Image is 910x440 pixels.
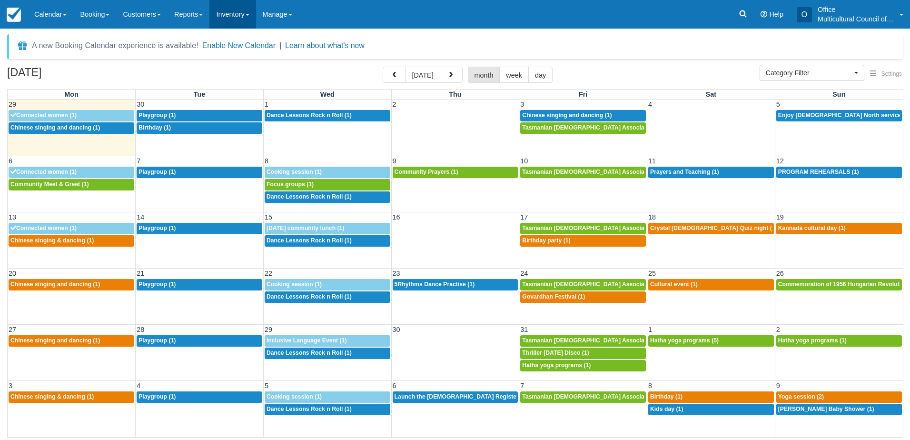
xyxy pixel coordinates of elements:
a: Dance Lessons Rock n Roll (1) [265,191,390,203]
button: Category Filter [760,65,864,81]
span: 28 [136,326,145,333]
span: Crystal [DEMOGRAPHIC_DATA] Quiz night (2) [650,225,777,231]
span: Cooking session (1) [267,281,322,288]
span: 4 [136,382,141,390]
span: 30 [136,100,145,108]
a: Playgroup (1) [137,335,262,347]
button: Settings [864,67,908,81]
span: Focus groups (1) [267,181,314,188]
span: Yoga session (2) [778,393,824,400]
span: Connected women (1) [10,112,77,119]
span: 26 [775,270,785,277]
span: Cooking session (1) [267,169,322,175]
span: Tasmanian [DEMOGRAPHIC_DATA] Association -Weekly Praying (1) [522,124,710,131]
span: 13 [8,213,17,221]
a: Tasmanian [DEMOGRAPHIC_DATA] Association -Weekly Praying (1) [520,223,646,234]
i: Help [761,11,767,18]
a: Kids day (1) [648,404,774,415]
a: Yoga session (2) [776,391,902,403]
a: Kannada cultural day (1) [776,223,902,234]
span: 21 [136,270,145,277]
span: 6 [8,157,13,165]
span: Prayers and Teaching (1) [650,169,719,175]
span: Kids day (1) [650,406,683,412]
span: 17 [519,213,529,221]
span: Fri [579,90,587,98]
button: month [468,67,500,83]
span: Hatha yoga programs (5) [650,337,719,344]
a: Crystal [DEMOGRAPHIC_DATA] Quiz night (2) [648,223,774,234]
span: Community Meet & Greet (1) [10,181,89,188]
span: 5 [775,100,781,108]
span: 9 [775,382,781,390]
span: Tasmanian [DEMOGRAPHIC_DATA] Association -Weekly Praying (1) [522,225,710,231]
span: 8 [264,157,269,165]
a: Dance Lessons Rock n Roll (1) [265,235,390,247]
span: 29 [264,326,273,333]
a: Birthday (1) [137,122,262,134]
span: Govardhan Festival (1) [522,293,585,300]
a: Govardhan Festival (1) [520,291,646,303]
span: Wed [320,90,335,98]
span: 7 [136,157,141,165]
a: Hatha yoga programs (5) [648,335,774,347]
span: 27 [8,326,17,333]
span: 24 [519,270,529,277]
span: Chinese singing & dancing (1) [10,237,94,244]
span: Dance Lessons Rock n Roll (1) [267,193,352,200]
a: Connected women (1) [9,223,134,234]
span: 5Rhythms Dance Practise (1) [395,281,475,288]
span: Dance Lessons Rock n Roll (1) [267,112,352,119]
a: Connected women (1) [9,110,134,121]
span: 4 [647,100,653,108]
span: 11 [647,157,657,165]
span: 10 [519,157,529,165]
a: Chinese singing and dancing (1) [9,279,134,290]
a: Connected women (1) [9,167,134,178]
span: Tasmanian [DEMOGRAPHIC_DATA] Association -Weekly Praying (1) [522,337,710,344]
div: O [797,7,812,22]
button: day [528,67,553,83]
span: Playgroup (1) [138,225,176,231]
a: PROGRAM REHEARSALS (1) [776,167,902,178]
span: Chinese singing and dancing (1) [10,337,100,344]
a: Dance Lessons Rock n Roll (1) [265,348,390,359]
span: Community Prayers (1) [395,169,458,175]
h2: [DATE] [7,67,128,84]
span: 30 [392,326,401,333]
span: Chinese singing and dancing (1) [10,124,100,131]
span: Thu [449,90,461,98]
span: [DATE] community lunch (1) [267,225,345,231]
span: 2 [392,100,397,108]
span: 7 [519,382,525,390]
a: 5Rhythms Dance Practise (1) [393,279,518,290]
span: 1 [264,100,269,108]
button: week [499,67,529,83]
a: Dance Lessons Rock n Roll (1) [265,291,390,303]
a: Cooking session (1) [265,167,390,178]
a: Dance Lessons Rock n Roll (1) [265,110,390,121]
a: Dance Lessons Rock n Roll (1) [265,404,390,415]
span: 3 [8,382,13,390]
span: Birthday (1) [138,124,171,131]
span: Tasmanian [DEMOGRAPHIC_DATA] Association -Weekly Praying (1) [522,393,710,400]
span: 31 [519,326,529,333]
a: Commemoration of 1956 Hungarian Revolution (1) [776,279,902,290]
span: 22 [264,270,273,277]
a: Birthday (1) [648,391,774,403]
span: Playgroup (1) [138,281,176,288]
span: Tue [194,90,206,98]
span: Mon [64,90,79,98]
span: 15 [264,213,273,221]
span: Chinese singing and dancing (1) [522,112,612,119]
a: Playgroup (1) [137,223,262,234]
a: Learn about what's new [285,41,365,50]
a: Birthday party (1) [520,235,646,247]
a: Hatha yoga programs (1) [776,335,902,347]
a: Inclusive Language Event (1) [265,335,390,347]
span: 8 [647,382,653,390]
span: Kannada cultural day (1) [778,225,846,231]
span: | [279,41,281,50]
span: Playgroup (1) [138,393,176,400]
span: 20 [8,270,17,277]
